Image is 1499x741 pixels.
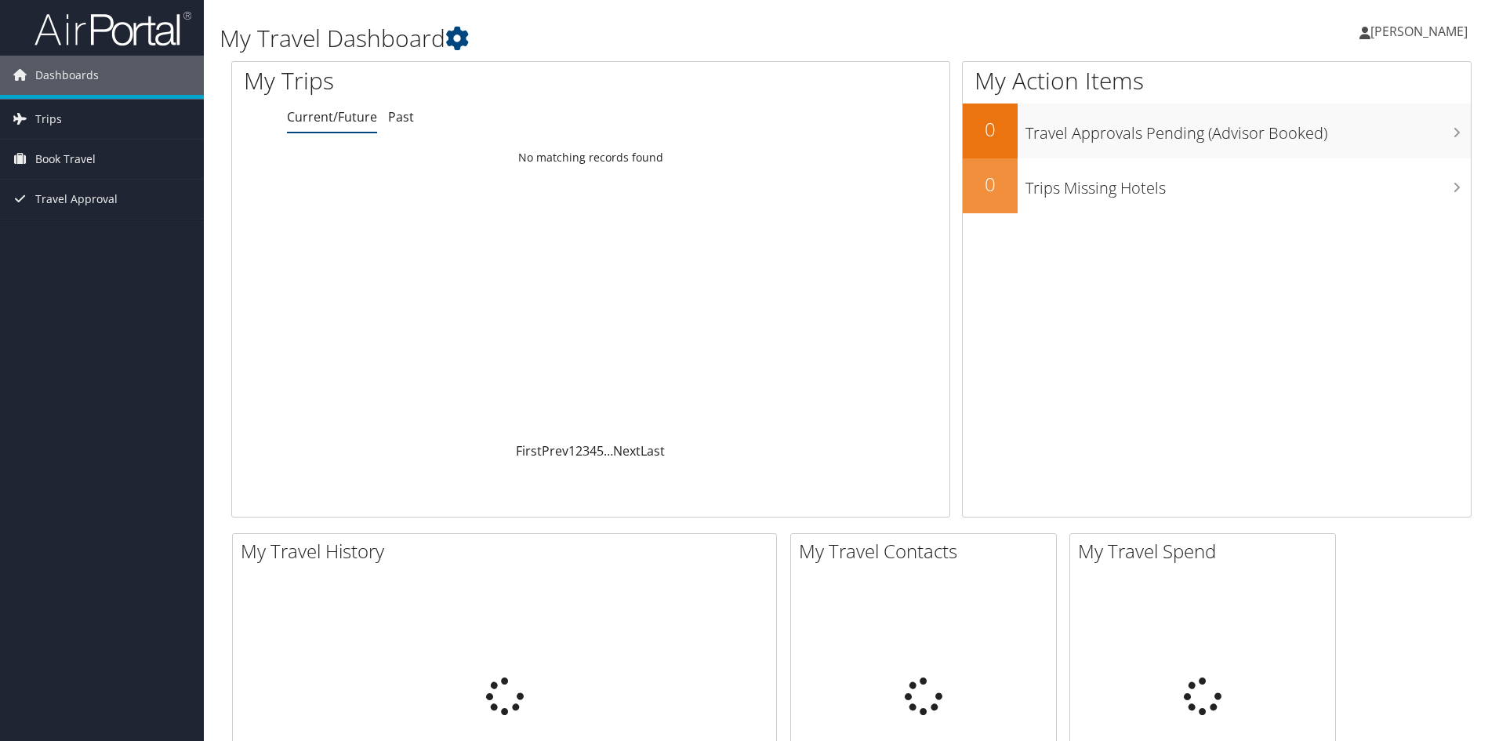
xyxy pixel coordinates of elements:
[220,22,1062,55] h1: My Travel Dashboard
[287,108,377,125] a: Current/Future
[232,143,949,172] td: No matching records found
[799,538,1056,565] h2: My Travel Contacts
[575,442,583,459] a: 2
[590,442,597,459] a: 4
[604,442,613,459] span: …
[388,108,414,125] a: Past
[597,442,604,459] a: 5
[516,442,542,459] a: First
[583,442,590,459] a: 3
[35,140,96,179] span: Book Travel
[1025,169,1471,199] h3: Trips Missing Hotels
[963,104,1471,158] a: 0Travel Approvals Pending (Advisor Booked)
[1359,8,1483,55] a: [PERSON_NAME]
[963,171,1018,198] h2: 0
[241,538,776,565] h2: My Travel History
[613,442,641,459] a: Next
[542,442,568,459] a: Prev
[1025,114,1471,144] h3: Travel Approvals Pending (Advisor Booked)
[641,442,665,459] a: Last
[1078,538,1335,565] h2: My Travel Spend
[568,442,575,459] a: 1
[34,10,191,47] img: airportal-logo.png
[35,180,118,219] span: Travel Approval
[35,100,62,139] span: Trips
[963,116,1018,143] h2: 0
[244,64,639,97] h1: My Trips
[963,158,1471,213] a: 0Trips Missing Hotels
[963,64,1471,97] h1: My Action Items
[35,56,99,95] span: Dashboards
[1370,23,1468,40] span: [PERSON_NAME]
